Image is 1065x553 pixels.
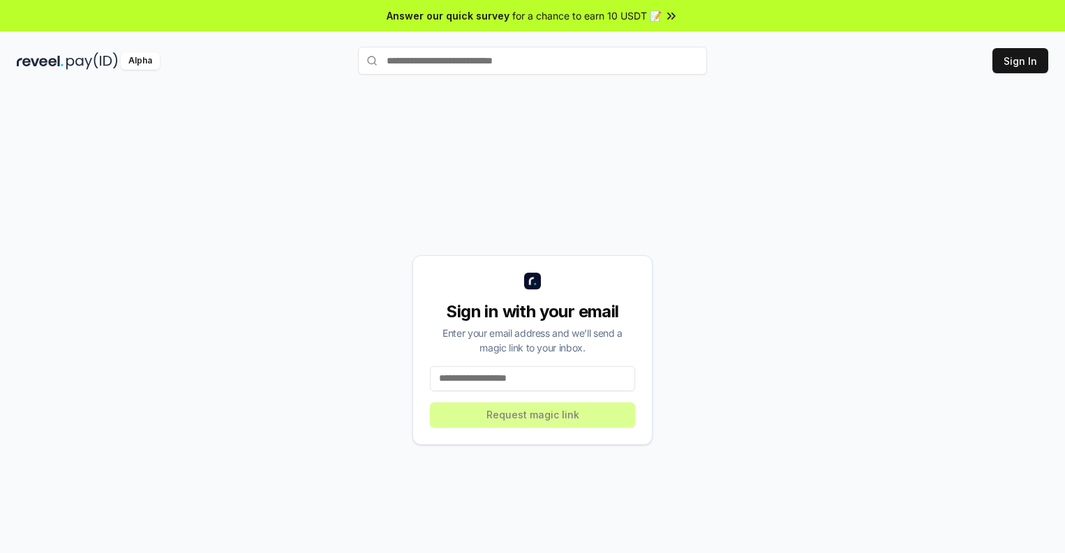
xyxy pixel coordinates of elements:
[121,52,160,70] div: Alpha
[524,273,541,289] img: logo_small
[512,8,662,23] span: for a chance to earn 10 USDT 📝
[66,52,118,70] img: pay_id
[17,52,64,70] img: reveel_dark
[430,326,635,355] div: Enter your email address and we’ll send a magic link to your inbox.
[387,8,509,23] span: Answer our quick survey
[430,301,635,323] div: Sign in with your email
[992,48,1048,73] button: Sign In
